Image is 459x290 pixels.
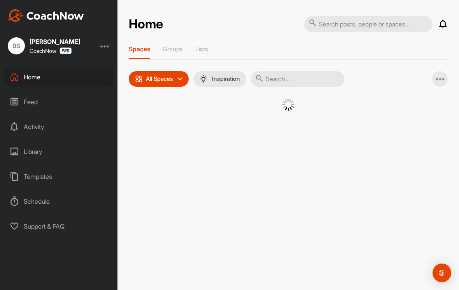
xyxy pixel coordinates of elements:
img: CoachNow [8,9,84,22]
div: BS [8,37,25,54]
input: Search posts, people or spaces... [304,16,433,32]
p: Spaces [129,45,150,53]
h2: Home [129,17,163,32]
p: Lists [195,45,208,53]
img: CoachNow Pro [60,47,72,54]
div: Library [4,142,114,161]
div: Support & FAQ [4,217,114,236]
div: Templates [4,167,114,186]
div: Feed [4,92,114,112]
img: G6gVgL6ErOh57ABN0eRmCEwV0I4iEi4d8EwaPGI0tHgoAbU4EAHFLEQAh+QQFCgALACwIAA4AGAASAAAEbHDJSesaOCdk+8xg... [282,98,294,111]
div: [PERSON_NAME] [30,38,80,45]
img: menuIcon [200,75,207,83]
div: CoachNow [30,47,72,54]
input: Search... [251,71,344,87]
div: Home [4,67,114,87]
div: Open Intercom Messenger [433,264,451,282]
p: Groups [163,45,183,53]
div: Activity [4,117,114,136]
p: All Spaces [146,76,173,82]
img: icon [135,75,143,83]
div: Schedule [4,192,114,211]
p: Inspiration [212,76,240,82]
